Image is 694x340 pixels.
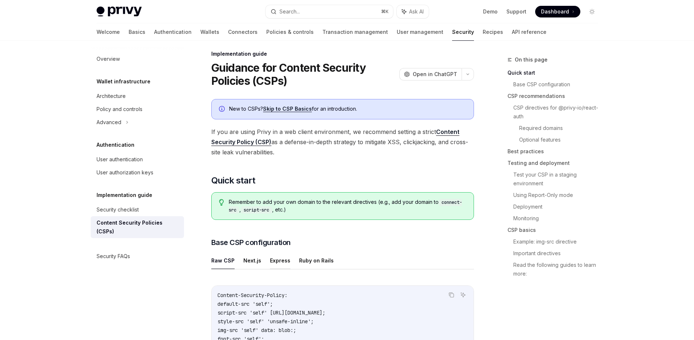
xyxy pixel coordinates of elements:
a: Authentication [154,23,192,41]
a: Connectors [228,23,258,41]
a: Test your CSP in a staging environment [513,169,604,189]
img: light logo [97,7,142,17]
svg: Info [219,106,226,113]
span: script-src 'self' [URL][DOMAIN_NAME]; [217,309,325,316]
a: User management [397,23,443,41]
div: Architecture [97,92,126,100]
a: Security FAQs [91,250,184,263]
a: Policies & controls [266,23,314,41]
span: Open in ChatGPT [413,71,457,78]
div: Content Security Policies (CSPs) [97,218,180,236]
h5: Implementation guide [97,191,152,199]
a: Required domains [519,122,604,134]
span: Content-Security-Policy: [217,292,287,299]
a: Security [452,23,474,41]
a: Transaction management [322,23,388,41]
span: default-src 'self'; [217,301,273,307]
a: Using Report-Only mode [513,189,604,201]
a: Best practices [507,146,604,157]
button: Express [270,252,290,269]
a: Deployment [513,201,604,213]
a: Monitoring [513,213,604,224]
h5: Wallet infrastructure [97,77,150,86]
a: Base CSP configuration [513,79,604,90]
button: Ruby on Rails [299,252,334,269]
a: CSP basics [507,224,604,236]
a: Basics [129,23,145,41]
span: On this page [515,55,548,64]
a: Security checklist [91,203,184,216]
a: Policy and controls [91,103,184,116]
h1: Guidance for Content Security Policies (CSPs) [211,61,396,87]
button: Raw CSP [211,252,235,269]
button: Open in ChatGPT [399,68,462,80]
a: CSP directives for @privy-io/react-auth [513,102,604,122]
a: Skip to CSP Basics [263,106,312,112]
a: Welcome [97,23,120,41]
code: script-src [241,206,272,214]
a: Recipes [483,23,503,41]
div: User authentication [97,155,143,164]
span: Base CSP configuration [211,237,291,248]
button: Search...⌘K [266,5,393,18]
svg: Tip [219,199,224,206]
a: User authorization keys [91,166,184,179]
a: Overview [91,52,184,66]
span: If you are using Privy in a web client environment, we recommend setting a strict as a defense-in... [211,127,474,157]
span: img-src 'self' data: blob:; [217,327,296,333]
code: connect-src [229,199,462,214]
a: Example: img-src directive [513,236,604,248]
span: Dashboard [541,8,569,15]
a: Architecture [91,90,184,103]
div: Implementation guide [211,50,474,58]
a: Support [506,8,526,15]
button: Next.js [243,252,261,269]
a: Quick start [507,67,604,79]
span: Ask AI [409,8,424,15]
a: Wallets [200,23,219,41]
button: Ask AI [458,290,468,300]
button: Copy the contents from the code block [447,290,456,300]
span: Quick start [211,175,255,186]
a: CSP recommendations [507,90,604,102]
span: style-src 'self' 'unsafe-inline'; [217,318,314,325]
div: Security FAQs [97,252,130,261]
button: Ask AI [397,5,429,18]
div: Search... [279,7,300,16]
a: User authentication [91,153,184,166]
div: New to CSPs? for an introduction. [229,105,466,113]
a: API reference [512,23,546,41]
div: Advanced [97,118,121,127]
a: Content Security Policies (CSPs) [91,216,184,238]
div: Security checklist [97,205,139,214]
a: Dashboard [535,6,580,17]
div: Overview [97,55,120,63]
a: Optional features [519,134,604,146]
h5: Authentication [97,141,134,149]
a: Demo [483,8,498,15]
span: ⌘ K [381,9,389,15]
button: Toggle dark mode [586,6,598,17]
a: Important directives [513,248,604,259]
a: Testing and deployment [507,157,604,169]
div: User authorization keys [97,168,153,177]
div: Policy and controls [97,105,142,114]
a: Read the following guides to learn more: [513,259,604,280]
span: Remember to add your own domain to the relevant directives (e.g., add your domain to , , etc.) [229,198,466,214]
